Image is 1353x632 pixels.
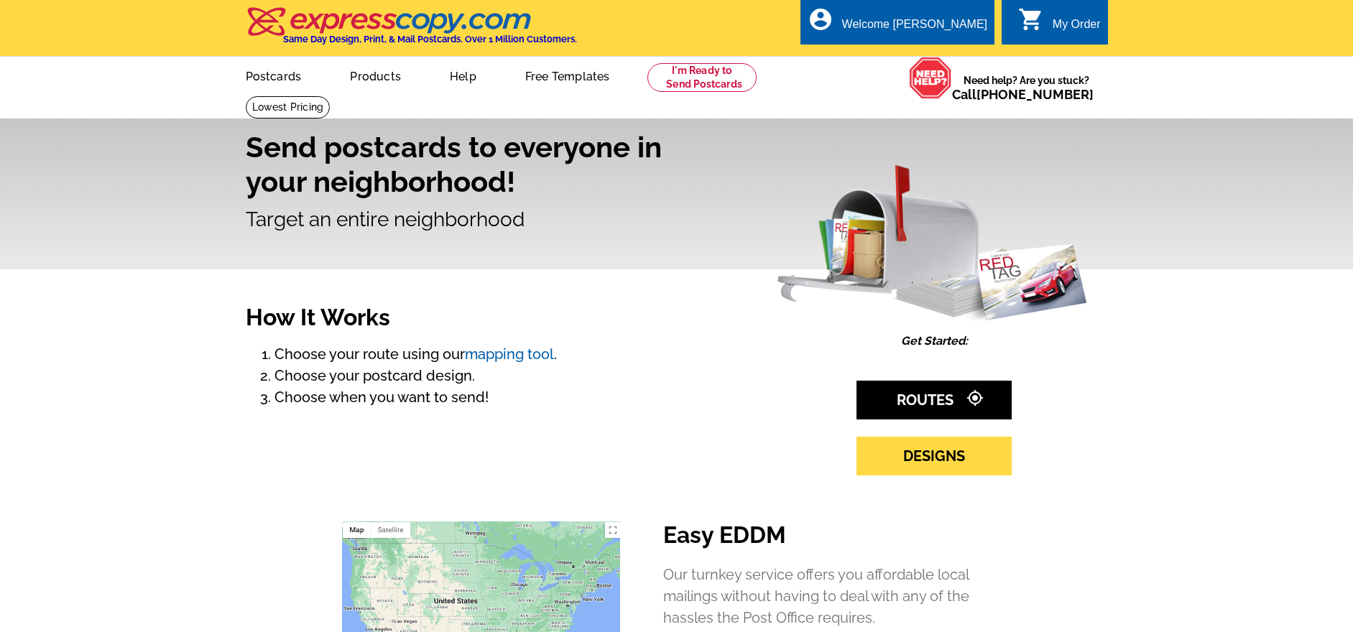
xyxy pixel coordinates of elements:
li: Choose your postcard design. [274,365,737,386]
h4: Same Day Design, Print, & Mail Postcards. Over 1 Million Customers. [283,34,577,45]
div: Welcome [PERSON_NAME] [842,18,987,38]
span: Need help? Are you stuck? [952,73,1101,102]
a: [PHONE_NUMBER] [976,87,1094,102]
a: Same Day Design, Print, & Mail Postcards. Over 1 Million Customers. [246,17,577,45]
a: mapping tool [465,345,554,363]
a: Help [427,58,499,92]
i: gps_fixed [966,391,982,406]
img: help [909,57,952,99]
div: My Order [1053,18,1101,38]
h2: Easy EDDM [663,521,1011,552]
span: Call [952,87,1094,102]
a: Products [327,58,424,92]
a: shopping_cart My Order [1018,16,1101,34]
img: saturated-mail-marketing.png [777,164,1086,321]
h1: Send postcards to everyone in your neighborhood! [246,130,677,199]
a: Free Templates [502,58,633,92]
a: ROUTESgps_fixed [856,381,1012,419]
h4: Get Started: [856,334,1012,375]
i: account_circle [808,6,833,32]
a: DESIGNS [856,437,1012,475]
li: Choose when you want to send! [274,386,737,408]
h2: How It Works [246,304,737,337]
p: Target an entire neighborhood [246,205,1108,235]
a: Postcards [223,58,325,92]
i: shopping_cart [1018,6,1044,32]
li: Choose your route using our . [274,343,737,365]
